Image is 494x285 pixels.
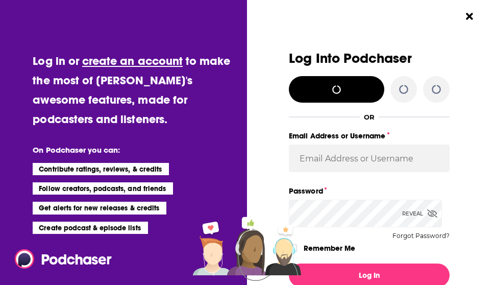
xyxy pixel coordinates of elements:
button: Close Button [460,7,479,26]
li: Create podcast & episode lists [33,222,147,234]
h3: Log Into Podchaser [289,51,450,66]
div: Reveal [402,200,437,227]
li: Get alerts for new releases & credits [33,202,166,214]
a: create an account [82,54,183,68]
li: Contribute ratings, reviews, & credits [33,163,169,175]
img: Podchaser - Follow, Share and Rate Podcasts [15,249,113,269]
button: Forgot Password? [392,232,450,240]
input: Email Address or Username [289,145,450,172]
a: Podchaser - Follow, Share and Rate Podcasts [15,249,105,269]
label: Remember Me [304,242,355,255]
li: Follow creators, podcasts, and friends [33,182,173,195]
label: Password [289,184,450,198]
li: On Podchaser you can: [33,145,237,155]
label: Email Address or Username [289,129,450,142]
div: OR [364,113,375,121]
